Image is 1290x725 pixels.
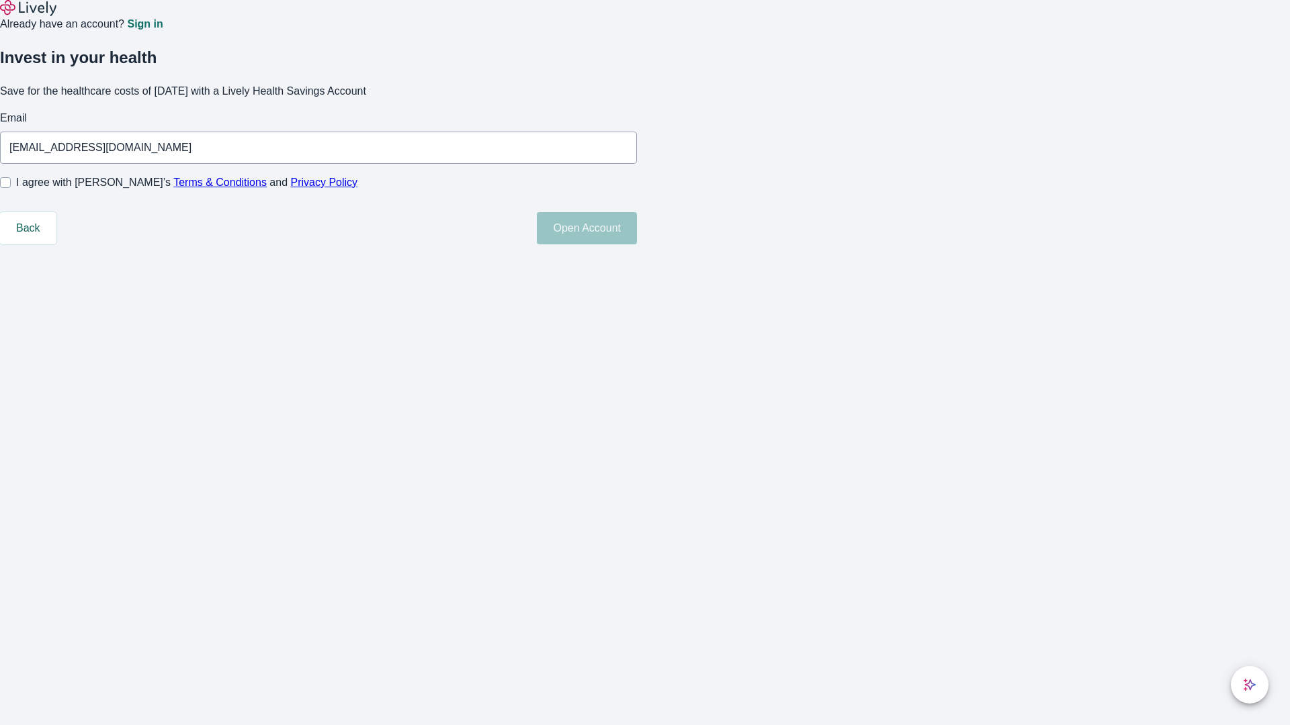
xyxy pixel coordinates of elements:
button: chat [1231,666,1268,704]
a: Privacy Policy [291,177,358,188]
span: I agree with [PERSON_NAME]’s and [16,175,357,191]
a: Sign in [127,19,163,30]
a: Terms & Conditions [173,177,267,188]
svg: Lively AI Assistant [1243,678,1256,691]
